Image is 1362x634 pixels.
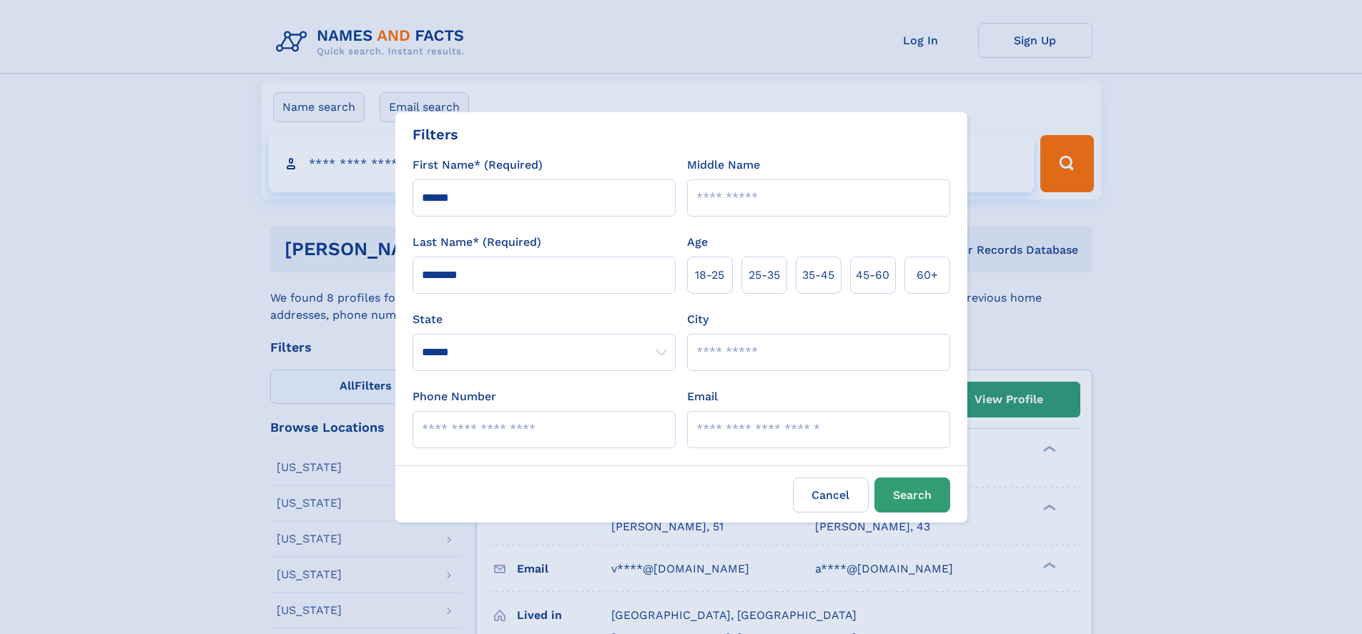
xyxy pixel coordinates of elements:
[917,267,938,284] span: 60+
[413,157,543,174] label: First Name* (Required)
[687,234,708,251] label: Age
[793,477,869,512] label: Cancel
[874,477,950,512] button: Search
[687,157,760,174] label: Middle Name
[749,267,780,284] span: 25‑35
[802,267,834,284] span: 35‑45
[413,234,541,251] label: Last Name* (Required)
[413,311,676,328] label: State
[687,388,718,405] label: Email
[856,267,889,284] span: 45‑60
[695,267,724,284] span: 18‑25
[687,311,709,328] label: City
[413,124,458,145] div: Filters
[413,388,496,405] label: Phone Number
